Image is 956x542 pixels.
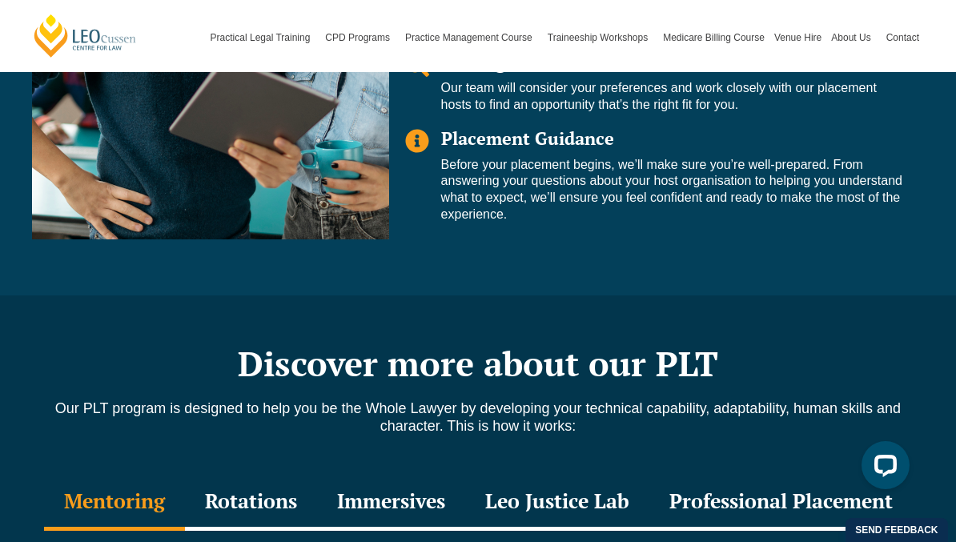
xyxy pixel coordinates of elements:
[658,3,769,72] a: Medicare Billing Course
[441,80,908,114] p: Our team will consider your preferences and work closely with our placement hosts to find an oppo...
[849,435,916,502] iframe: LiveChat chat widget
[317,475,465,531] div: Immersives
[400,3,543,72] a: Practice Management Course
[320,3,400,72] a: CPD Programs
[44,475,185,531] div: Mentoring
[465,475,649,531] div: Leo Justice Lab
[826,3,881,72] a: About Us
[24,399,932,435] p: Our PLT program is designed to help you be the Whole Lawyer by developing your technical capabili...
[543,3,658,72] a: Traineeship Workshops
[649,475,913,531] div: Professional Placement
[24,343,932,383] h2: Discover more about our PLT
[769,3,826,72] a: Venue Hire
[441,157,908,223] p: Before your placement begins, we’ll make sure you’re well-prepared. From answering your questions...
[185,475,317,531] div: Rotations
[32,13,139,58] a: [PERSON_NAME] Centre for Law
[206,3,321,72] a: Practical Legal Training
[441,126,614,150] span: Placement Guidance
[882,3,924,72] a: Contact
